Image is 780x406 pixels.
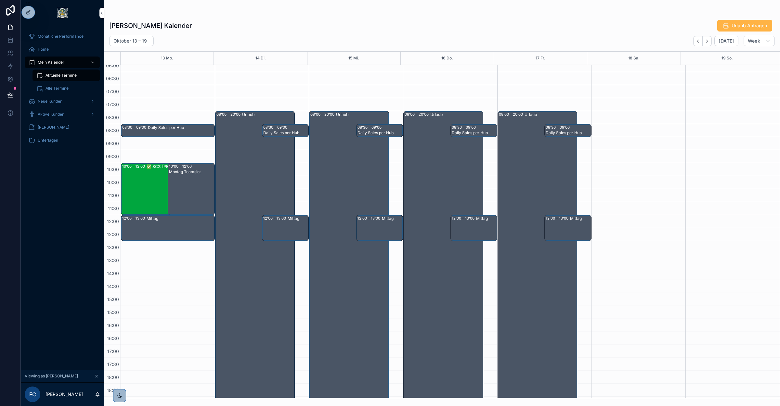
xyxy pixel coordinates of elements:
span: Viewing as [PERSON_NAME] [25,374,78,379]
span: 08:00 [104,115,121,120]
div: 08:00 – 20:00 [405,112,430,117]
span: Mein Kalender [38,60,64,65]
span: 15:00 [106,297,121,302]
span: 08:30 [104,128,121,133]
div: ✅ SC2: [PERSON_NAME] [147,164,200,169]
img: App logo [57,8,68,18]
div: scrollable content [21,26,104,155]
a: Mein Kalender [25,57,100,68]
div: Daily Sales per Hub [546,130,591,135]
button: 15 Mi. [348,52,359,65]
span: Urlaub Anfragen [732,22,767,29]
div: 08:00 – 20:00 [499,112,525,117]
span: 17:30 [106,362,121,367]
span: 10:30 [105,180,121,185]
span: FC [29,390,36,398]
div: 08:30 – 09:00 [122,125,148,130]
div: 12:00 – 13:00Mittag [357,215,403,241]
span: 06:00 [104,63,121,68]
span: Neue Kunden [38,99,62,104]
span: Week [748,38,760,44]
button: [DATE] [714,36,738,46]
a: [PERSON_NAME] [25,121,100,133]
div: Urlaub [525,112,577,117]
span: 13:00 [105,245,121,250]
div: 10:00 – 12:00 [122,164,147,169]
div: 08:30 – 09:00Daily Sales per Hub [121,124,214,137]
span: 11:30 [106,206,121,211]
span: 14:00 [105,271,121,276]
div: 10:00 – 12:00 [169,164,193,169]
div: Daily Sales per Hub [263,130,308,135]
span: 06:30 [104,76,121,81]
span: 18:00 [105,374,121,380]
span: Home [38,47,49,52]
div: Mittag [382,216,402,221]
span: 17:00 [106,349,121,354]
span: Monatliche Performance [38,34,84,39]
a: Alle Termine [32,82,100,94]
div: Montag Teamslot [169,169,214,174]
div: Mittag [147,216,214,221]
div: 08:30 – 09:00 [452,125,477,130]
div: Urlaub [336,112,388,117]
div: Mittag [476,216,497,221]
span: 18:30 [105,387,121,393]
a: Aktive Kunden [25,108,100,120]
p: [PERSON_NAME] [45,391,83,398]
div: 08:30 – 09:00 [263,125,289,130]
span: 14:30 [105,284,121,289]
div: Daily Sales per Hub [357,130,402,135]
div: 08:30 – 09:00Daily Sales per Hub [451,124,497,137]
div: Daily Sales per Hub [148,125,214,130]
span: 11:00 [106,193,121,198]
div: 12:00 – 13:00 [452,216,476,221]
div: 08:30 – 09:00Daily Sales per Hub [262,124,308,137]
button: Next [703,36,712,46]
span: 10:00 [105,167,121,172]
span: 07:30 [105,102,121,107]
a: Neue Kunden [25,95,100,107]
div: 10:00 – 12:00Montag Teamslot [168,163,214,215]
span: 09:00 [104,141,121,146]
div: 12:00 – 13:00Mittag [545,215,591,241]
h2: Oktober 13 – 19 [113,38,147,44]
button: 13 Mo. [161,52,173,65]
div: 12:00 – 13:00Mittag [451,215,497,241]
span: 16:00 [105,323,121,328]
span: 12:00 [105,219,121,224]
div: Mittag [570,216,591,221]
div: Daily Sales per Hub [452,130,497,135]
div: 08:00 – 20:00 [216,112,242,117]
button: Week [744,36,775,46]
div: Urlaub [430,112,482,117]
div: 08:30 – 09:00 [546,125,571,130]
a: Monatliche Performance [25,31,100,42]
div: 08:30 – 09:00Daily Sales per Hub [357,124,403,137]
button: 14 Di. [255,52,266,65]
div: 08:00 – 20:00 [310,112,336,117]
span: 16:30 [105,336,121,341]
button: 16 Do. [441,52,453,65]
div: 10:00 – 12:00✅ SC2: [PERSON_NAME] [121,163,200,215]
span: 09:30 [104,154,121,159]
button: Back [693,36,703,46]
button: Urlaub Anfragen [717,20,772,32]
div: 12:00 – 13:00Mittag [121,215,214,241]
button: 17 Fr. [536,52,545,65]
span: [DATE] [719,38,734,44]
div: Urlaub [242,112,294,117]
div: 19 So. [721,52,733,65]
div: 08:30 – 09:00 [357,125,383,130]
span: Aktive Kunden [38,112,64,117]
span: 13:30 [105,258,121,263]
div: 12:00 – 13:00 [122,216,147,221]
a: Unterlagen [25,134,100,146]
div: 12:00 – 13:00 [263,216,288,221]
div: 12:00 – 13:00 [546,216,570,221]
span: 07:00 [105,89,121,94]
